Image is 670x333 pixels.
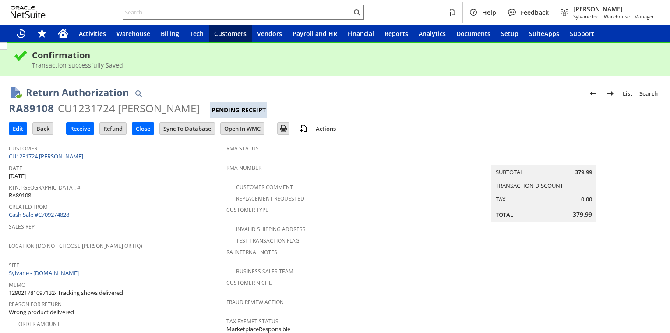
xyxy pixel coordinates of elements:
[278,123,289,134] input: Print
[9,223,35,230] a: Sales Rep
[9,261,19,269] a: Site
[132,123,154,134] input: Close
[9,308,74,316] span: Wrong product delivered
[9,145,37,152] a: Customer
[32,49,656,61] div: Confirmation
[451,25,496,42] a: Documents
[9,242,142,250] a: Location (Do Not Choose [PERSON_NAME] or HQ)
[600,13,602,20] span: -
[11,6,46,18] svg: logo
[236,226,306,233] a: Invalid Shipping Address
[573,5,654,13] span: [PERSON_NAME]
[53,25,74,42] a: Home
[116,29,150,38] span: Warehouse
[252,25,287,42] a: Vendors
[496,25,524,42] a: Setup
[9,203,48,211] a: Created From
[575,168,592,176] span: 379.99
[342,25,379,42] a: Financial
[32,25,53,42] div: Shortcuts
[573,210,592,219] span: 379.99
[18,320,60,328] a: Order Amount
[379,25,413,42] a: Reports
[32,61,656,69] div: Transaction successfully Saved
[9,269,81,277] a: Sylvane - [DOMAIN_NAME]
[226,248,277,256] a: RA Internal Notes
[133,88,144,99] img: Quick Find
[226,279,272,286] a: Customer Niche
[161,29,179,38] span: Billing
[210,102,267,118] div: Pending Receipt
[496,211,513,218] a: Total
[33,123,53,134] input: Back
[636,86,661,100] a: Search
[74,25,111,42] a: Activities
[184,25,209,42] a: Tech
[9,172,26,180] span: [DATE]
[236,195,304,202] a: Replacement Requested
[226,318,279,325] a: Tax Exempt Status
[11,25,32,42] a: Recent Records
[26,85,129,100] h1: Return Authorization
[58,28,68,39] svg: Home
[524,25,564,42] a: SuiteApps
[605,88,616,99] img: Next
[501,29,518,38] span: Setup
[123,7,352,18] input: Search
[9,165,22,172] a: Date
[190,29,204,38] span: Tech
[298,123,309,134] img: add-record.svg
[9,301,62,308] a: Reason For Return
[236,237,300,244] a: Test Transaction Flag
[257,29,282,38] span: Vendors
[9,184,81,191] a: Rtn. [GEOGRAPHIC_DATA]. #
[570,29,594,38] span: Support
[491,151,596,165] caption: Summary
[312,125,339,132] a: Actions
[564,25,599,42] a: Support
[37,28,47,39] svg: Shortcuts
[226,164,261,172] a: RMA Number
[496,195,506,203] a: Tax
[581,195,592,204] span: 0.00
[111,25,155,42] a: Warehouse
[209,25,252,42] a: Customers
[9,123,27,134] input: Edit
[287,25,342,42] a: Payroll and HR
[9,289,123,297] span: 129021781097132- Tracking shows delivered
[9,191,31,200] span: RA89108
[588,88,598,99] img: Previous
[293,29,337,38] span: Payroll and HR
[79,29,106,38] span: Activities
[384,29,408,38] span: Reports
[236,268,293,275] a: Business Sales Team
[604,13,654,20] span: Warehouse - Manager
[496,182,563,190] a: Transaction Discount
[348,29,374,38] span: Financial
[496,168,523,176] a: Subtotal
[413,25,451,42] a: Analytics
[9,281,25,289] a: Memo
[573,13,599,20] span: Sylvane Inc
[226,206,268,214] a: Customer Type
[9,211,69,218] a: Cash Sale #C709274828
[16,28,26,39] svg: Recent Records
[236,183,293,191] a: Customer Comment
[352,7,362,18] svg: Search
[521,8,549,17] span: Feedback
[67,123,94,134] input: Receive
[456,29,490,38] span: Documents
[529,29,559,38] span: SuiteApps
[9,101,54,115] div: RA89108
[9,152,85,160] a: CU1231724 [PERSON_NAME]
[619,86,636,100] a: List
[221,123,264,134] input: Open In WMC
[419,29,446,38] span: Analytics
[482,8,496,17] span: Help
[58,101,200,115] div: CU1231724 [PERSON_NAME]
[226,145,259,152] a: RMA Status
[100,123,126,134] input: Refund
[155,25,184,42] a: Billing
[160,123,215,134] input: Sync To Database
